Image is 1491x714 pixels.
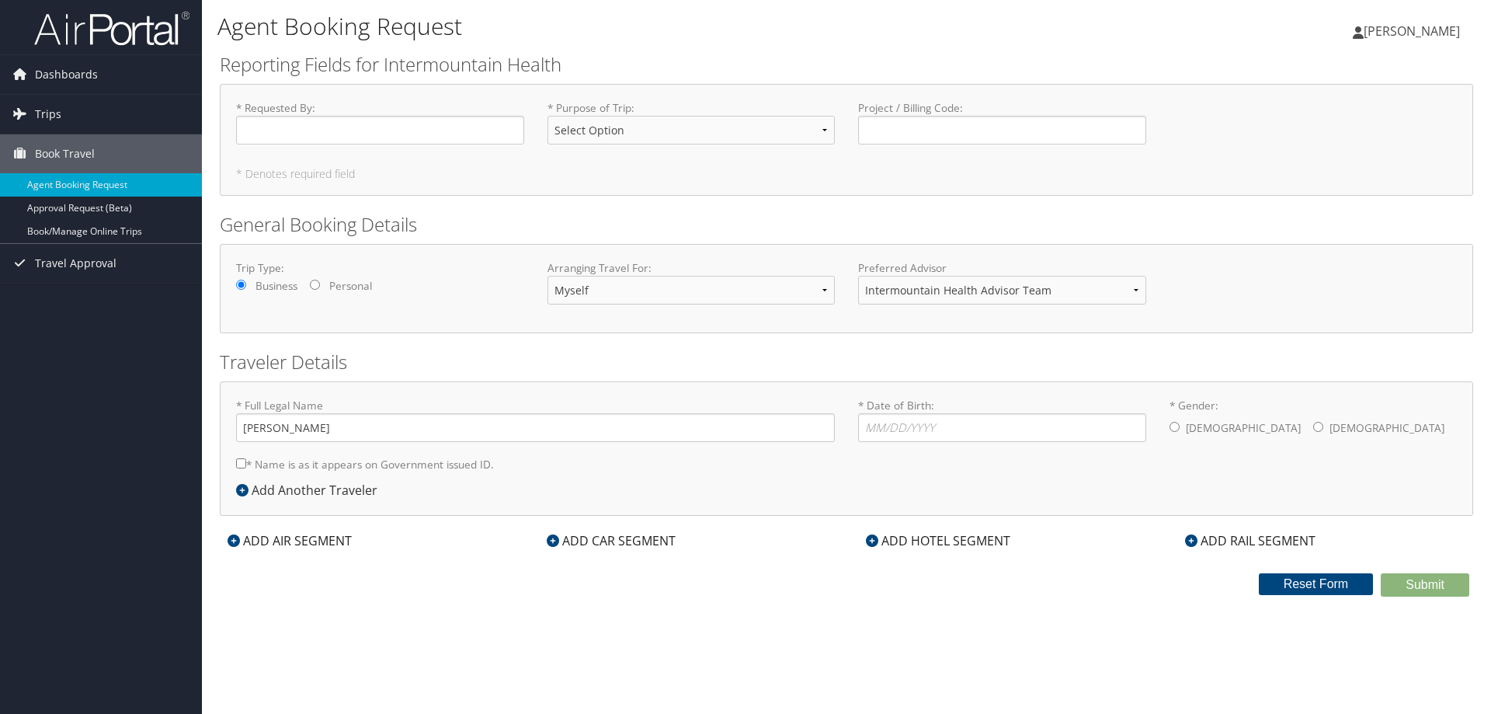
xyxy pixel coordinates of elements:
input: * Date of Birth: [858,413,1146,442]
a: [PERSON_NAME] [1353,8,1475,54]
div: ADD RAIL SEGMENT [1177,531,1323,550]
label: Personal [329,278,372,294]
label: * Gender: [1170,398,1458,444]
span: Travel Approval [35,244,116,283]
label: * Date of Birth: [858,398,1146,442]
h2: Reporting Fields for Intermountain Health [220,51,1473,78]
input: * Name is as it appears on Government issued ID. [236,458,246,468]
input: Project / Billing Code: [858,116,1146,145]
span: Book Travel [35,134,95,173]
div: ADD HOTEL SEGMENT [858,531,1018,550]
input: * Full Legal Name [236,413,835,442]
input: * Gender:[DEMOGRAPHIC_DATA][DEMOGRAPHIC_DATA] [1313,422,1323,432]
div: ADD AIR SEGMENT [220,531,360,550]
label: * Purpose of Trip : [547,100,836,157]
select: * Purpose of Trip: [547,116,836,145]
h5: * Denotes required field [236,169,1457,179]
span: Dashboards [35,55,98,94]
input: * Gender:[DEMOGRAPHIC_DATA][DEMOGRAPHIC_DATA] [1170,422,1180,432]
button: Reset Form [1259,573,1374,595]
label: * Full Legal Name [236,398,835,442]
label: * Requested By : [236,100,524,145]
div: ADD CAR SEGMENT [539,531,683,550]
label: Preferred Advisor [858,260,1146,276]
label: * Name is as it appears on Government issued ID. [236,450,494,479]
h2: General Booking Details [220,211,1473,238]
label: Project / Billing Code : [858,100,1146,145]
button: Submit [1381,573,1469,597]
label: [DEMOGRAPHIC_DATA] [1186,413,1301,443]
label: [DEMOGRAPHIC_DATA] [1329,413,1444,443]
label: Trip Type: [236,260,524,276]
label: Business [255,278,297,294]
h1: Agent Booking Request [217,10,1056,43]
label: Arranging Travel For: [547,260,836,276]
div: Add Another Traveler [236,481,385,500]
span: Trips [35,95,61,134]
img: airportal-logo.png [34,10,189,47]
h2: Traveler Details [220,349,1473,375]
span: [PERSON_NAME] [1364,23,1460,40]
input: * Requested By: [236,116,524,145]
